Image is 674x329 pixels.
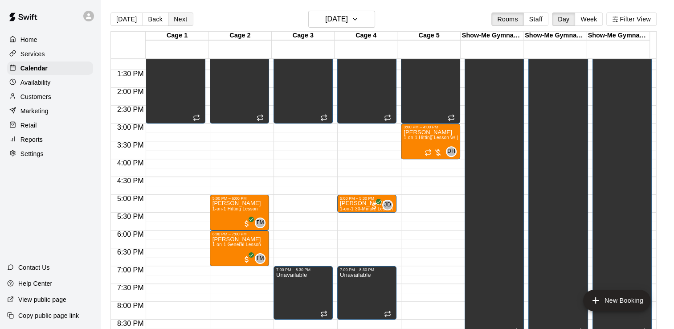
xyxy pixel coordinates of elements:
[20,64,48,73] p: Calendar
[7,62,93,75] a: Calendar
[7,119,93,132] a: Retail
[115,141,146,149] span: 3:30 PM
[308,11,375,28] button: [DATE]
[7,147,93,160] a: Settings
[7,104,93,118] a: Marketing
[586,32,649,40] div: Show-Me Gymnastics Cage 3
[7,47,93,61] a: Services
[370,202,379,210] span: All customers have paid
[276,267,330,272] div: 7:00 PM – 8:30 PM
[386,200,393,210] span: Jake Deakins
[7,133,93,146] a: Reports
[115,266,146,274] span: 7:00 PM
[115,284,146,292] span: 7:30 PM
[142,12,168,26] button: Back
[325,13,348,25] h6: [DATE]
[115,302,146,309] span: 8:00 PM
[258,218,266,228] span: Tre Morris
[18,311,79,320] p: Copy public page link
[18,263,50,272] p: Contact Us
[115,195,146,202] span: 5:00 PM
[115,106,146,113] span: 2:30 PM
[7,90,93,103] a: Customers
[210,195,269,230] div: 5:00 PM – 6:00 PM: Aaron Minarik
[20,49,45,58] p: Services
[449,146,457,157] span: Danny Hill
[115,123,146,131] span: 3:00 PM
[337,195,396,213] div: 5:00 PM – 5:30 PM: Carter Hurst
[446,146,457,157] div: Danny Hill
[115,159,146,167] span: 4:00 PM
[193,114,200,121] span: Recurring event
[115,70,146,78] span: 1:30 PM
[212,196,266,201] div: 5:00 PM – 6:00 PM
[20,149,44,158] p: Settings
[340,206,393,211] span: 1-on-1 30-Minute Lesson
[384,201,391,210] span: JD
[168,12,193,26] button: Next
[340,196,394,201] div: 5:00 PM – 5:30 PM
[212,232,266,236] div: 6:00 PM – 7:00 PM
[384,310,391,317] span: Recurring event
[7,33,93,46] a: Home
[258,253,266,264] span: Tre Morris
[425,149,432,156] span: Recurring event
[212,242,261,247] span: 1-on-1 General Lesson
[146,32,208,40] div: Cage 1
[255,253,266,264] div: Tre Morris
[20,107,49,115] p: Marketing
[461,32,523,40] div: Show-Me Gymnastics Cage 1
[397,32,460,40] div: Cage 5
[382,200,393,210] div: Jake Deakins
[274,266,333,320] div: 7:00 PM – 8:30 PM: Unavailable
[20,35,37,44] p: Home
[491,12,523,26] button: Rooms
[115,88,146,95] span: 2:00 PM
[7,76,93,89] a: Availability
[115,213,146,220] span: 5:30 PM
[210,230,269,266] div: 6:00 PM – 7:00 PM: Gage Lawrence
[447,147,455,156] span: DH
[20,78,51,87] p: Availability
[575,12,603,26] button: Week
[401,123,460,159] div: 3:00 PM – 4:00 PM: 1-on-1 Hitting Lesson w/ Danny Hill
[583,290,650,311] button: add
[18,279,52,288] p: Help Center
[257,114,264,121] span: Recurring event
[242,255,251,264] span: All customers have paid
[523,32,586,40] div: Show-Me Gymnastics Cage 2
[212,206,258,211] span: 1-on-1 Hitting Lesson
[404,125,458,129] div: 3:00 PM – 4:00 PM
[272,32,335,40] div: Cage 3
[115,177,146,185] span: 4:30 PM
[340,267,394,272] div: 7:00 PM – 8:30 PM
[18,295,66,304] p: View public page
[256,218,264,227] span: TM
[115,248,146,256] span: 6:30 PM
[320,114,327,121] span: Recurring event
[606,12,656,26] button: Filter View
[337,266,396,320] div: 7:00 PM – 8:30 PM: Unavailable
[404,135,495,140] span: 1-on-1 Hitting Lesson w/ [PERSON_NAME]
[384,114,391,121] span: Recurring event
[242,219,251,228] span: All customers have paid
[335,32,397,40] div: Cage 4
[115,320,146,327] span: 8:30 PM
[115,230,146,238] span: 6:00 PM
[523,12,549,26] button: Staff
[110,12,143,26] button: [DATE]
[208,32,271,40] div: Cage 2
[20,135,43,144] p: Reports
[256,254,264,263] span: TM
[448,114,455,121] span: Recurring event
[20,121,37,130] p: Retail
[552,12,575,26] button: Day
